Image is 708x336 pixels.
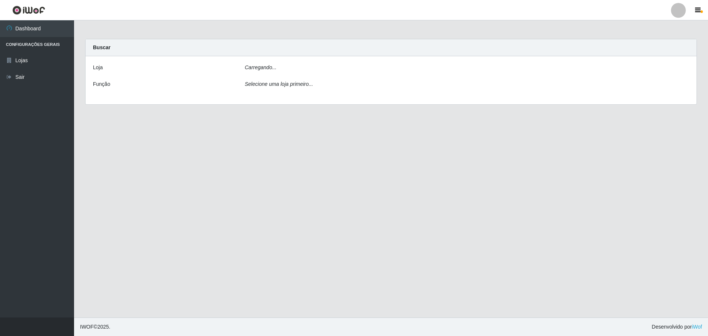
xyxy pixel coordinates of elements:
[93,80,110,88] label: Função
[80,323,110,331] span: © 2025 .
[80,324,94,330] span: IWOF
[245,64,277,70] i: Carregando...
[93,44,110,50] strong: Buscar
[245,81,313,87] i: Selecione uma loja primeiro...
[12,6,45,15] img: CoreUI Logo
[93,64,103,71] label: Loja
[652,323,702,331] span: Desenvolvido por
[692,324,702,330] a: iWof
